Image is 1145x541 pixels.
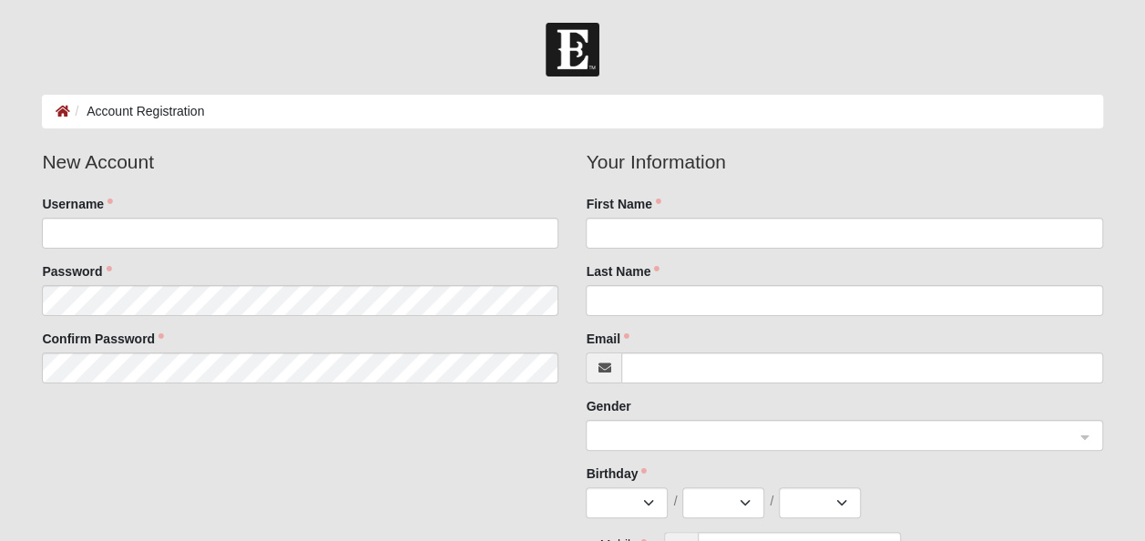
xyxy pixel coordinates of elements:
[546,23,599,77] img: Church of Eleven22 Logo
[586,148,1102,177] legend: Your Information
[42,195,113,213] label: Username
[586,195,660,213] label: First Name
[586,262,659,281] label: Last Name
[42,262,111,281] label: Password
[42,330,164,348] label: Confirm Password
[586,397,630,415] label: Gender
[673,492,677,510] span: /
[42,148,558,177] legend: New Account
[586,330,629,348] label: Email
[770,492,773,510] span: /
[70,102,204,121] li: Account Registration
[586,464,647,483] label: Birthday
